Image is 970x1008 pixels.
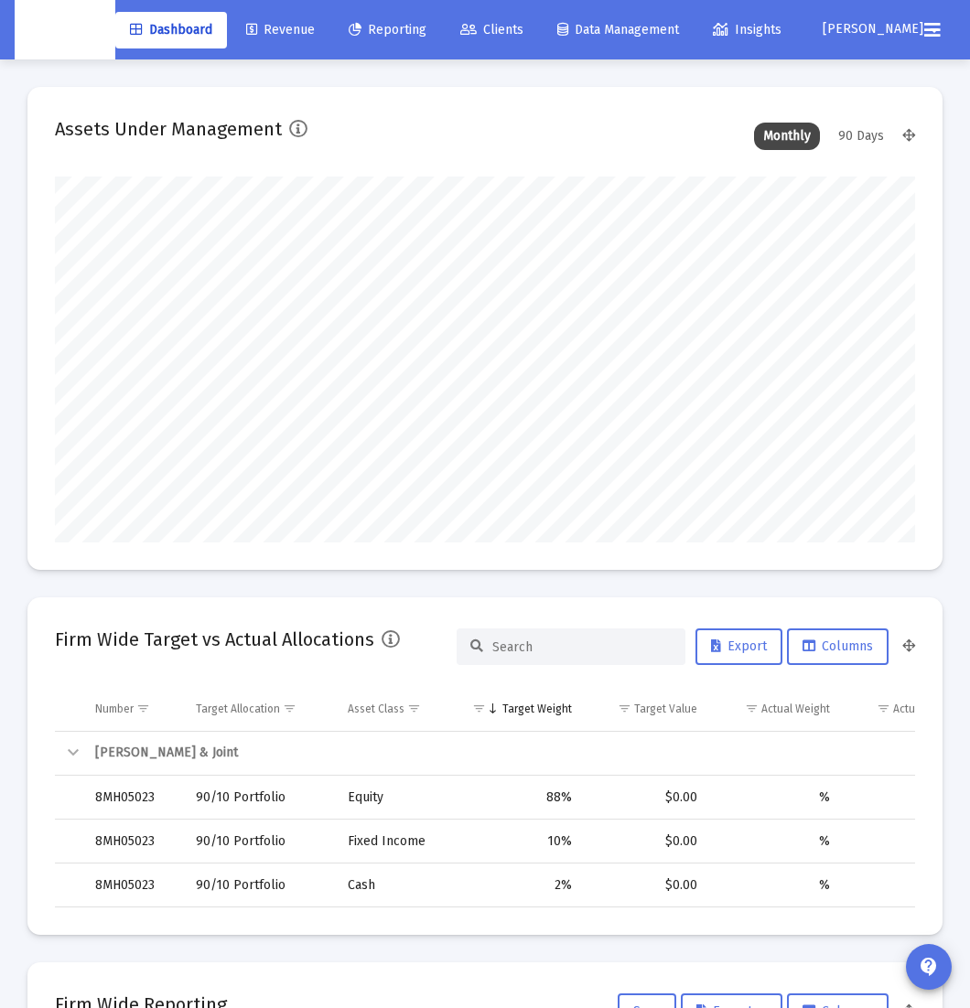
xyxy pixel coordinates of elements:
[55,687,915,907] div: Data grid
[183,863,335,907] td: 90/10 Portfolio
[634,702,697,716] div: Target Value
[183,687,335,731] td: Column Target Allocation
[196,702,280,716] div: Target Allocation
[335,863,452,907] td: Cash
[598,788,696,807] div: $0.00
[335,687,452,731] td: Column Asset Class
[823,22,923,38] span: [PERSON_NAME]
[82,776,183,820] td: 8MH05023
[856,788,955,807] div: $0.00
[598,876,696,895] div: $0.00
[745,702,759,715] span: Show filter options for column 'Actual Weight'
[713,22,781,38] span: Insights
[55,114,282,144] h2: Assets Under Management
[115,12,227,48] a: Dashboard
[754,123,820,150] div: Monthly
[130,22,212,38] span: Dashboard
[787,628,889,665] button: Columns
[232,12,329,48] a: Revenue
[335,776,452,820] td: Equity
[407,702,421,715] span: Show filter options for column 'Asset Class'
[492,639,672,655] input: Search
[55,732,82,776] td: Collapse
[918,956,940,978] mat-icon: contact_support
[557,22,679,38] span: Data Management
[82,820,183,863] td: 8MH05023
[183,776,335,820] td: 90/10 Portfolio
[585,687,709,731] td: Column Target Value
[856,832,955,851] div: $0.00
[801,11,910,48] button: [PERSON_NAME]
[348,702,404,716] div: Asset Class
[452,687,585,731] td: Column Target Weight
[877,702,890,715] span: Show filter options for column 'Actual Value'
[82,687,183,731] td: Column Number
[843,687,968,731] td: Column Actual Value
[695,628,782,665] button: Export
[28,12,102,48] img: Dashboard
[460,22,523,38] span: Clients
[502,702,572,716] div: Target Weight
[335,820,452,863] td: Fixed Income
[472,702,486,715] span: Show filter options for column 'Target Weight'
[723,788,831,807] div: %
[923,12,945,48] mat-icon: arrow_drop_down
[803,638,873,654] span: Columns
[465,832,572,851] div: 10%
[246,22,315,38] span: Revenue
[761,702,830,716] div: Actual Weight
[283,702,296,715] span: Show filter options for column 'Target Allocation'
[55,625,374,654] h2: Firm Wide Target vs Actual Allocations
[723,876,831,895] div: %
[82,863,183,907] td: 8MH05023
[710,687,844,731] td: Column Actual Weight
[698,12,796,48] a: Insights
[618,702,631,715] span: Show filter options for column 'Target Value'
[183,820,335,863] td: 90/10 Portfolio
[334,12,441,48] a: Reporting
[543,12,694,48] a: Data Management
[446,12,538,48] a: Clients
[829,123,893,150] div: 90 Days
[349,22,426,38] span: Reporting
[136,702,150,715] span: Show filter options for column 'Number'
[711,638,767,654] span: Export
[856,876,955,895] div: $0.00
[465,788,572,807] div: 88%
[465,876,572,895] div: 2%
[598,832,696,851] div: $0.00
[723,832,831,851] div: %
[95,702,134,716] div: Number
